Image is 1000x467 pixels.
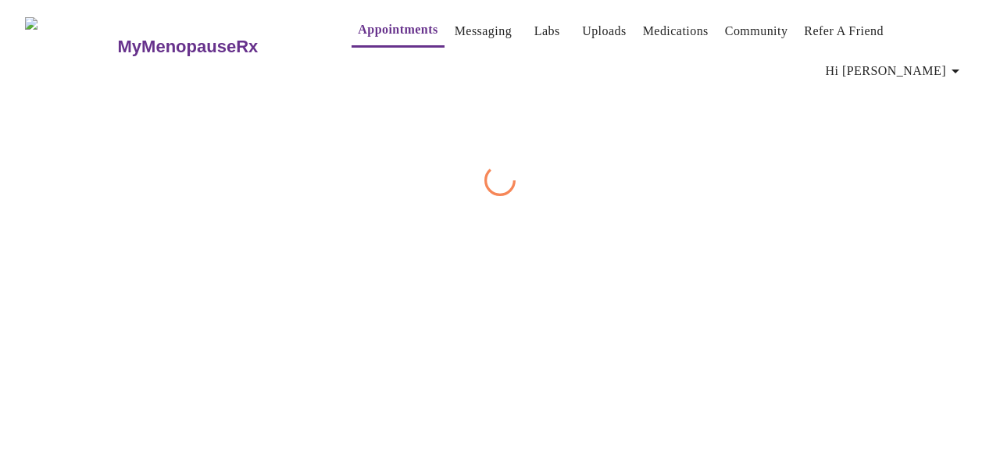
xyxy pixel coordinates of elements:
[725,20,788,42] a: Community
[455,20,512,42] a: Messaging
[637,16,715,47] button: Medications
[25,17,116,76] img: MyMenopauseRx Logo
[582,20,627,42] a: Uploads
[643,20,709,42] a: Medications
[534,20,560,42] a: Labs
[576,16,633,47] button: Uploads
[719,16,795,47] button: Community
[826,60,965,82] span: Hi [PERSON_NAME]
[820,55,971,87] button: Hi [PERSON_NAME]
[352,14,444,48] button: Appointments
[804,20,884,42] a: Refer a Friend
[358,19,437,41] a: Appointments
[116,20,320,74] a: MyMenopauseRx
[448,16,518,47] button: Messaging
[118,37,259,57] h3: MyMenopauseRx
[798,16,890,47] button: Refer a Friend
[522,16,572,47] button: Labs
